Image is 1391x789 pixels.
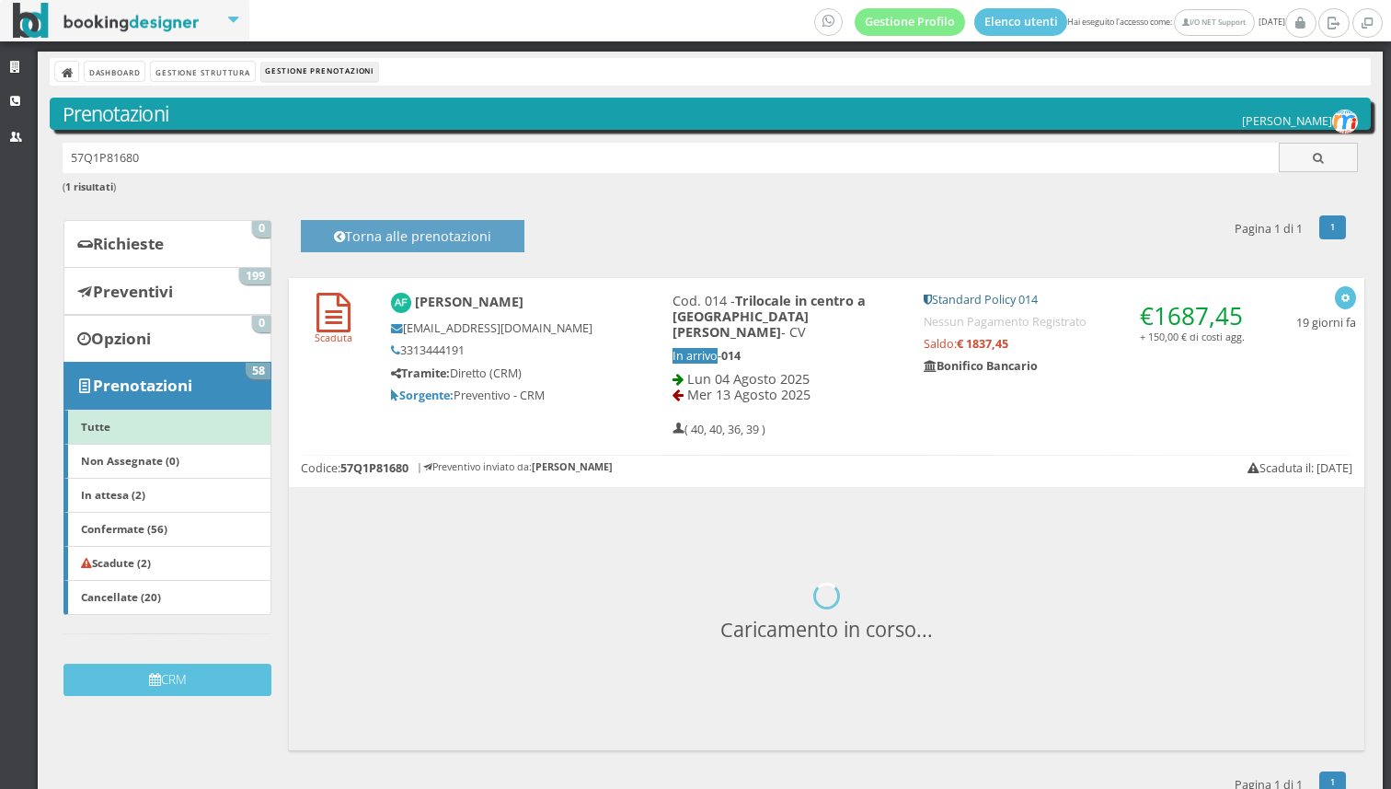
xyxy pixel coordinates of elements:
b: 57Q1P81680 [340,460,408,476]
b: Tramite: [391,365,450,381]
a: 1 [1319,215,1346,239]
input: Ricerca cliente - (inserisci il codice, il nome, il cognome, il numero di telefono o la mail) [63,143,1280,173]
a: Tutte [63,410,271,445]
b: 1 risultati [65,180,113,193]
span: € [1140,299,1243,332]
b: Opzioni [91,328,151,349]
h5: Nessun Pagamento Registrato [924,315,1250,329]
h3: Prenotazioni [63,102,1359,126]
h5: [PERSON_NAME] [1242,110,1358,134]
h6: ( ) [63,181,1359,193]
h4: Cod. 014 - - CV [673,293,899,341]
a: Scaduta [315,316,352,344]
b: Bonifico Bancario [924,358,1038,374]
h5: Scaduta il: [DATE] [1247,461,1352,475]
b: Tutte [81,419,110,434]
b: Cancellate (20) [81,589,161,604]
span: In arrivo [673,348,718,364]
h5: Preventivo - CRM [391,389,610,402]
img: 3ffad63aa36e11eba5f2b243231e925d.png [1332,110,1358,134]
a: Opzioni 0 [63,315,271,363]
h5: Saldo: [924,337,1250,351]
a: Gestione Profilo [855,8,965,36]
a: Gestione Struttura [151,62,254,81]
h5: [EMAIL_ADDRESS][DOMAIN_NAME] [391,321,610,335]
span: Mer 13 Agosto 2025 [687,386,810,403]
b: [PERSON_NAME] [532,459,613,473]
a: Confermate (56) [63,512,271,547]
b: Prenotazioni [93,375,192,396]
a: Prenotazioni 58 [63,362,271,410]
h5: Diretto (CRM) [391,366,610,380]
a: I/O NET Support [1174,9,1254,36]
h6: | Preventivo inviato da: [417,461,613,473]
a: Dashboard [85,62,144,81]
span: Hai eseguito l'accesso come: [DATE] [814,8,1285,36]
span: Lun 04 Agosto 2025 [687,370,810,388]
li: Gestione Prenotazioni [261,62,378,82]
b: Trilocale in centro a [GEOGRAPHIC_DATA][PERSON_NAME] [673,292,866,342]
b: Non Assegnate (0) [81,453,179,468]
h5: Codice: [301,461,408,475]
b: 014 [721,348,741,364]
h5: 3313444191 [391,343,610,357]
b: Richieste [93,233,164,254]
span: 1687,45 [1154,299,1243,332]
a: Non Assegnate (0) [63,444,271,479]
b: Sorgente: [391,388,454,403]
button: Torna alle prenotazioni [301,220,524,252]
h5: Standard Policy 014 [924,293,1250,307]
button: CRM [63,664,271,696]
strong: € 1837,45 [957,336,1008,352]
b: Scadute (2) [81,555,151,570]
a: Scadute (2) [63,546,271,581]
h5: - [673,349,899,363]
span: 199 [239,268,270,284]
img: Alessandro Felicioni [391,293,412,314]
b: In attesa (2) [81,487,145,502]
a: Preventivi 199 [63,267,271,315]
b: Confermate (56) [81,521,167,536]
small: + 150,00 € di costi agg. [1140,330,1245,343]
h5: ( 40, 40, 36, 39 ) [673,423,765,436]
span: 0 [252,316,270,332]
span: 58 [246,363,270,379]
a: In attesa (2) [63,478,271,513]
h5: 19 giorni fa [1296,316,1356,330]
h5: Pagina 1 di 1 [1235,222,1303,236]
span: 0 [252,221,270,238]
h4: Torna alle prenotazioni [321,228,503,257]
img: BookingDesigner.com [13,3,200,39]
a: Richieste 0 [63,220,271,268]
a: Elenco utenti [974,8,1068,36]
b: [PERSON_NAME] [415,293,523,310]
b: Preventivi [93,281,173,302]
a: Cancellate (20) [63,580,271,615]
